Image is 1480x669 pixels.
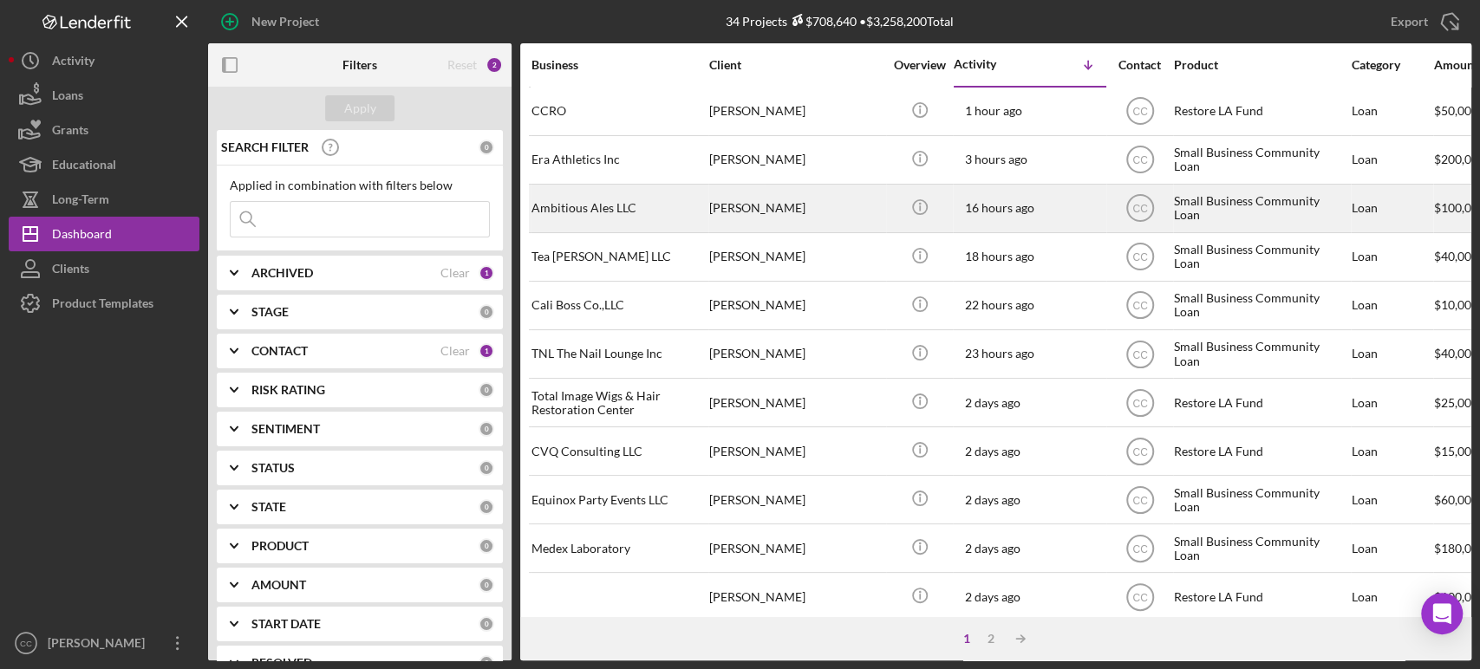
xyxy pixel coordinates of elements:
button: Product Templates [9,286,199,321]
div: Loans [52,78,83,117]
div: Clients [52,251,89,290]
div: Contact [1107,58,1172,72]
b: ARCHIVED [251,266,313,280]
div: Tea [PERSON_NAME] LLC [531,234,705,280]
div: 0 [479,577,494,593]
div: Small Business Community Loan [1174,525,1347,571]
time: 2025-10-08 03:58 [965,445,1020,458]
div: Open Intercom Messenger [1421,593,1463,634]
div: Product [1174,58,1347,72]
button: Apply [325,95,394,121]
b: Filters [342,58,377,72]
button: Export [1373,4,1471,39]
text: CC [1132,494,1148,506]
div: Cali Boss Co.,LLC [531,283,705,328]
div: Applied in combination with filters below [230,179,490,192]
div: [PERSON_NAME] [709,137,883,183]
div: 0 [479,538,494,554]
div: Apply [344,95,376,121]
span: $25,000 [1434,395,1478,410]
div: Educational [52,147,116,186]
div: 0 [479,499,494,515]
div: Total Image Wigs & Hair Restoration Center [531,380,705,425]
div: Long-Term [52,182,109,221]
button: Educational [9,147,199,182]
div: Small Business Community Loan [1174,331,1347,377]
div: Small Business Community Loan [1174,185,1347,231]
div: 1 [955,632,979,646]
div: [PERSON_NAME] [43,626,156,665]
div: Dashboard [52,217,112,256]
text: CC [20,639,32,648]
time: 2025-10-07 19:02 [965,590,1020,604]
div: 0 [479,140,494,155]
div: Category [1352,58,1432,72]
time: 2025-10-09 03:18 [965,250,1034,263]
div: $708,640 [787,14,857,29]
div: Restore LA Fund [1174,88,1347,134]
span: $40,000 [1434,346,1478,360]
div: Ambitious Ales LLC [531,185,705,231]
div: [PERSON_NAME] [709,234,883,280]
div: Loan [1352,137,1432,183]
div: Product Templates [52,286,153,325]
div: [PERSON_NAME] [709,283,883,328]
text: CC [1132,592,1148,604]
div: Reset [447,58,477,72]
b: AMOUNT [251,578,306,592]
div: Loan [1352,283,1432,328]
span: $40,000 [1434,249,1478,263]
button: Dashboard [9,217,199,251]
b: SENTIMENT [251,422,320,436]
b: START DATE [251,617,321,631]
div: Loan [1352,380,1432,425]
div: [PERSON_NAME] [709,428,883,474]
time: 2025-10-08 22:04 [965,347,1034,360]
b: PRODUCT [251,539,309,553]
button: Activity [9,43,199,78]
time: 2025-10-07 22:14 [965,493,1020,507]
div: Restore LA Fund [1174,380,1347,425]
span: $50,000 [1434,103,1478,118]
div: 34 Projects • $3,258,200 Total [726,14,954,29]
div: 1 [479,343,494,359]
text: CC [1132,251,1148,263]
a: Grants [9,113,199,147]
div: [PERSON_NAME] [709,380,883,425]
div: [PERSON_NAME] [709,331,883,377]
b: SEARCH FILTER [221,140,309,154]
div: CVQ Consulting LLC [531,428,705,474]
button: Long-Term [9,182,199,217]
div: Business [531,58,705,72]
div: Small Business Community Loan [1174,137,1347,183]
time: 2025-10-07 20:50 [965,542,1020,555]
div: [PERSON_NAME] [709,88,883,134]
div: [PERSON_NAME] [709,477,883,523]
text: CC [1132,106,1148,118]
b: CONTACT [251,344,308,358]
div: Loan [1352,477,1432,523]
div: Loan [1352,525,1432,571]
div: Loan [1352,185,1432,231]
div: 0 [479,382,494,398]
div: Loan [1352,234,1432,280]
div: TNL The Nail Lounge Inc [531,331,705,377]
text: CC [1132,542,1148,555]
div: Equinox Party Events LLC [531,477,705,523]
text: CC [1132,348,1148,360]
div: 0 [479,421,494,437]
a: Clients [9,251,199,286]
div: Medex Laboratory [531,525,705,571]
button: Loans [9,78,199,113]
div: 0 [479,460,494,476]
div: Activity [52,43,95,82]
div: Clear [440,344,470,358]
div: [PERSON_NAME] [709,525,883,571]
div: 0 [479,616,494,632]
b: STAGE [251,305,289,319]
